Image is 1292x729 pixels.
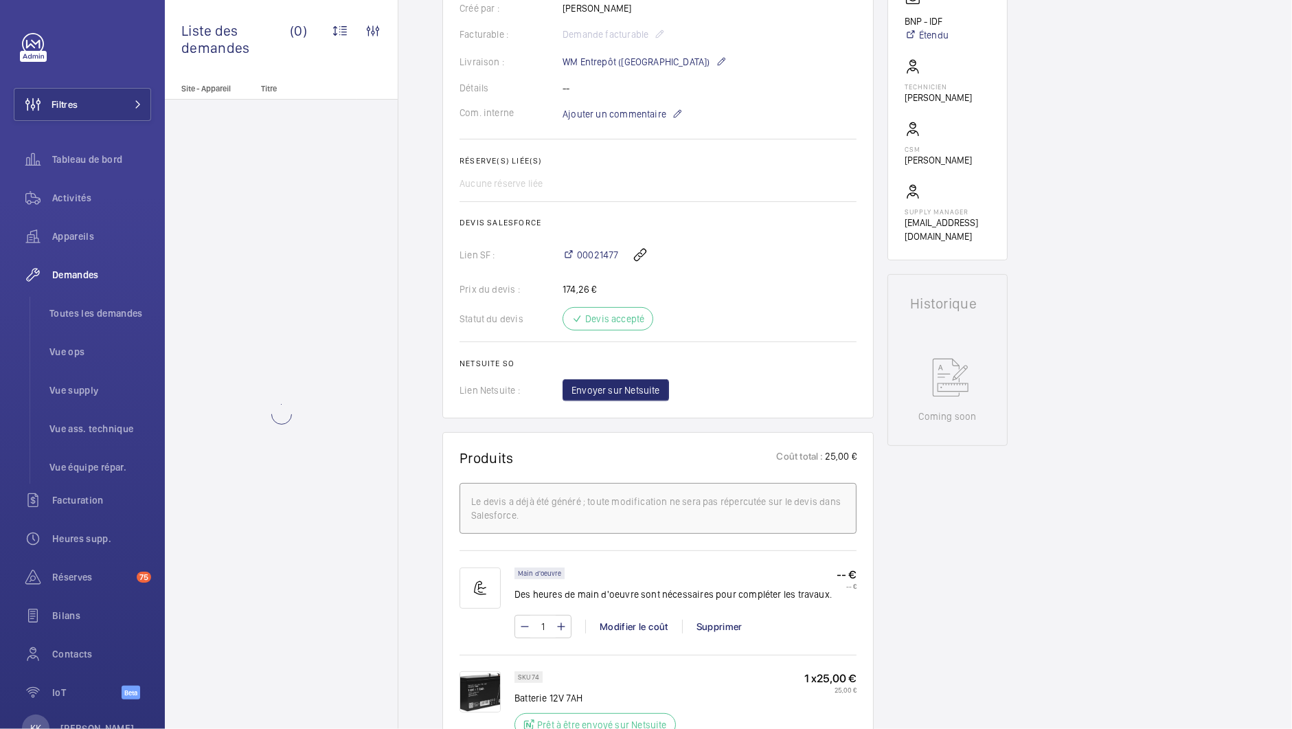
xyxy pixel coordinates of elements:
[577,248,618,262] span: 00021477
[49,383,151,397] span: Vue supply
[563,54,727,70] p: WM Entrepôt ([GEOGRAPHIC_DATA])
[518,675,539,680] p: SKU 74
[563,248,618,262] a: 00021477
[518,571,561,576] p: Main d'oeuvre
[49,460,151,474] span: Vue équipe répar.
[905,145,972,153] p: CSM
[905,208,990,216] p: Supply manager
[777,449,824,467] p: Coût total :
[52,229,151,243] span: Appareils
[837,568,857,582] p: -- €
[682,620,756,633] div: Supprimer
[261,84,352,93] p: Titre
[910,297,985,311] h1: Historique
[905,153,972,167] p: [PERSON_NAME]
[585,620,682,633] div: Modifier le coût
[514,587,832,601] p: Des heures de main d'oeuvre sont nécessaires pour compléter les travaux.
[905,216,990,243] p: [EMAIL_ADDRESS][DOMAIN_NAME]
[804,686,857,694] p: 25,00 €
[824,449,857,467] p: 25,00 €
[905,28,949,42] a: Étendu
[460,568,501,609] img: muscle-sm.svg
[165,84,256,93] p: Site - Appareil
[460,359,857,368] h2: Netsuite SO
[460,156,857,166] h2: Réserve(s) liée(s)
[52,268,151,282] span: Demandes
[52,647,151,661] span: Contacts
[49,422,151,436] span: Vue ass. technique
[49,345,151,359] span: Vue ops
[14,88,151,121] button: Filtres
[52,686,122,699] span: IoT
[918,410,976,423] p: Coming soon
[837,582,857,590] p: -- €
[514,691,684,705] p: Batterie 12V 7AH
[122,686,140,699] span: Beta
[52,153,151,166] span: Tableau de bord
[563,379,669,401] button: Envoyer sur Netsuite
[52,493,151,507] span: Facturation
[137,572,151,583] span: 75
[49,306,151,320] span: Toutes les demandes
[52,191,151,205] span: Activités
[571,383,660,397] span: Envoyer sur Netsuite
[52,532,151,546] span: Heures supp.
[460,671,501,713] img: yYfeoGGDG9Ev701sIQGueIkZ-Rq25IZ3GhuPWmfhelMKOSSx.png
[804,671,857,686] p: 1 x 25,00 €
[905,14,949,28] p: BNP - IDF
[52,609,151,623] span: Bilans
[460,449,514,467] h1: Produits
[52,98,78,111] span: Filtres
[181,22,290,56] span: Liste des demandes
[563,107,666,121] span: Ajouter un commentaire
[460,218,857,227] h2: Devis Salesforce
[905,82,972,91] p: Technicien
[905,91,972,104] p: [PERSON_NAME]
[52,570,131,584] span: Réserves
[471,495,845,522] div: Le devis a déjà été généré ; toute modification ne sera pas répercutée sur le devis dans Salesforce.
